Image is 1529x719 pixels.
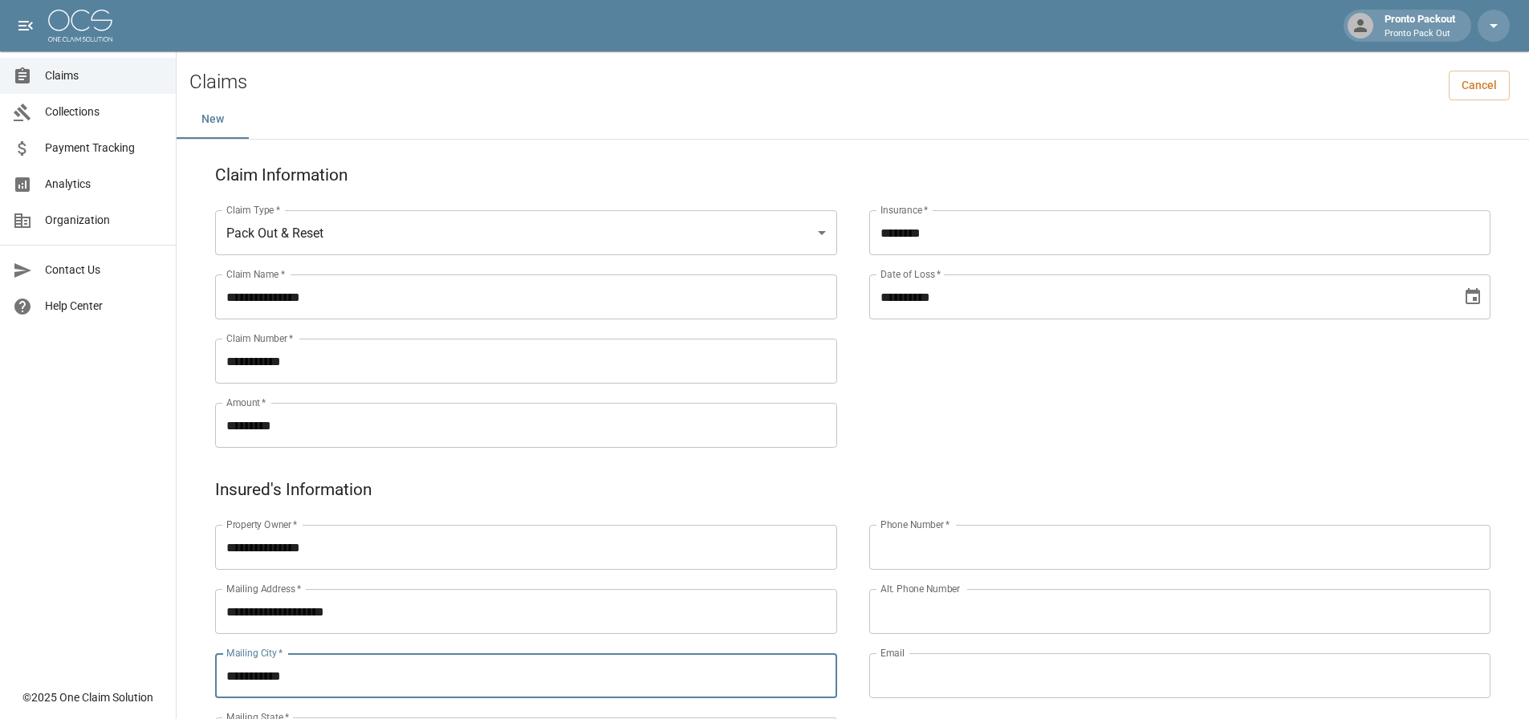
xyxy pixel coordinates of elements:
span: Payment Tracking [45,140,163,156]
label: Mailing Address [226,582,301,595]
label: Phone Number [880,518,950,531]
label: Claim Type [226,203,280,217]
h2: Claims [189,71,247,94]
span: Collections [45,104,163,120]
p: Pronto Pack Out [1385,27,1455,41]
div: dynamic tabs [177,100,1529,139]
button: New [177,100,249,139]
label: Mailing City [226,646,283,660]
span: Analytics [45,176,163,193]
a: Cancel [1449,71,1510,100]
div: © 2025 One Claim Solution [22,689,153,705]
button: open drawer [10,10,42,42]
span: Claims [45,67,163,84]
label: Alt. Phone Number [880,582,960,595]
span: Help Center [45,298,163,315]
span: Contact Us [45,262,163,278]
div: Pronto Packout [1378,11,1462,40]
button: Choose date, selected date is Aug 11, 2025 [1457,281,1489,313]
label: Claim Name [226,267,285,281]
img: ocs-logo-white-transparent.png [48,10,112,42]
label: Date of Loss [880,267,941,281]
div: Pack Out & Reset [215,210,837,255]
span: Organization [45,212,163,229]
label: Insurance [880,203,928,217]
label: Amount [226,396,266,409]
label: Email [880,646,905,660]
label: Claim Number [226,331,293,345]
label: Property Owner [226,518,298,531]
